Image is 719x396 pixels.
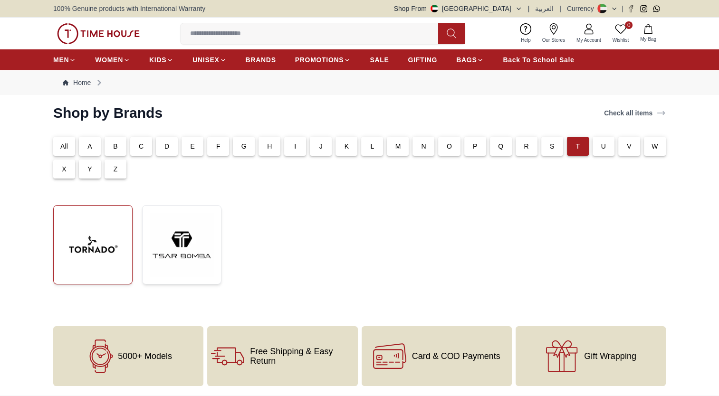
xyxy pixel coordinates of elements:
[652,141,658,151] p: W
[150,213,213,276] img: ...
[95,55,123,65] span: WOMEN
[456,55,477,65] span: BAGS
[584,351,636,361] span: Gift Wrapping
[164,141,169,151] p: D
[447,141,452,151] p: O
[53,70,666,95] nav: Breadcrumb
[370,51,389,68] a: SALE
[421,141,426,151] p: N
[573,37,605,44] span: My Account
[538,37,569,44] span: Our Stores
[250,347,354,366] span: Free Shipping & Easy Return
[370,55,389,65] span: SALE
[528,4,530,13] span: |
[246,55,276,65] span: BRANDS
[515,21,537,46] a: Help
[295,55,344,65] span: PROMOTIONS
[498,141,503,151] p: Q
[636,36,660,43] span: My Bag
[53,51,76,68] a: MEN
[63,78,91,87] a: Home
[567,4,598,13] div: Currency
[246,51,276,68] a: BRANDS
[412,351,500,361] span: Card & COD Payments
[625,21,633,29] span: 0
[87,141,92,151] p: A
[53,55,69,65] span: MEN
[602,106,668,120] a: Check all items
[550,141,555,151] p: S
[408,55,437,65] span: GIFTING
[653,5,660,12] a: Whatsapp
[295,51,351,68] a: PROMOTIONS
[575,141,580,151] p: T
[57,23,140,44] img: ...
[319,141,323,151] p: J
[118,351,172,361] span: 5000+ Models
[431,5,438,12] img: United Arab Emirates
[113,141,118,151] p: B
[640,5,647,12] a: Instagram
[149,55,166,65] span: KIDS
[473,141,478,151] p: P
[456,51,484,68] a: BAGS
[634,22,662,45] button: My Bag
[517,37,535,44] span: Help
[61,213,125,276] img: ...
[62,164,67,174] p: X
[395,141,401,151] p: M
[114,164,118,174] p: Z
[216,141,220,151] p: F
[559,4,561,13] span: |
[622,4,623,13] span: |
[149,51,173,68] a: KIDS
[95,51,130,68] a: WOMEN
[192,55,219,65] span: UNISEX
[394,4,522,13] button: Shop From[GEOGRAPHIC_DATA]
[190,141,195,151] p: E
[503,51,574,68] a: Back To School Sale
[537,21,571,46] a: Our Stores
[408,51,437,68] a: GIFTING
[294,141,296,151] p: I
[627,141,632,151] p: V
[60,141,68,151] p: All
[192,51,226,68] a: UNISEX
[627,5,634,12] a: Facebook
[524,141,528,151] p: R
[87,164,92,174] p: Y
[503,55,574,65] span: Back To School Sale
[345,141,349,151] p: K
[267,141,272,151] p: H
[139,141,144,151] p: C
[609,37,633,44] span: Wishlist
[370,141,374,151] p: L
[601,141,606,151] p: U
[53,104,163,122] h2: Shop by Brands
[535,4,554,13] button: العربية
[607,21,634,46] a: 0Wishlist
[241,141,247,151] p: G
[53,4,205,13] span: 100% Genuine products with International Warranty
